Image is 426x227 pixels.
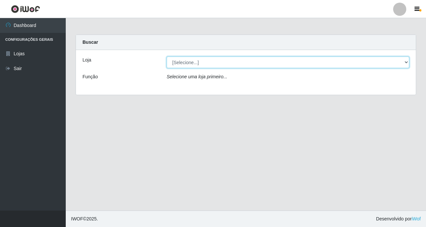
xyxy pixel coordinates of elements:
[11,5,40,13] img: CoreUI Logo
[167,74,227,79] i: Selecione uma loja primeiro...
[83,57,91,63] label: Loja
[412,216,421,221] a: iWof
[71,215,98,222] span: © 2025 .
[376,215,421,222] span: Desenvolvido por
[83,73,98,80] label: Função
[71,216,83,221] span: IWOF
[83,39,98,45] strong: Buscar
